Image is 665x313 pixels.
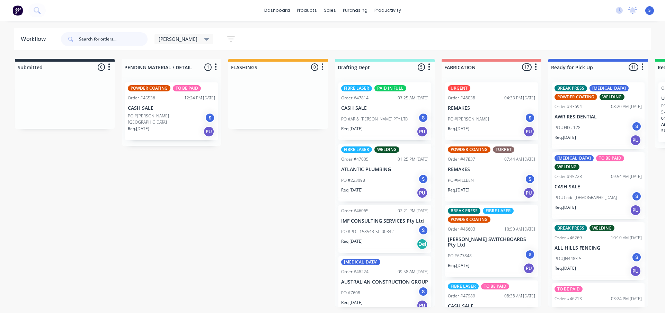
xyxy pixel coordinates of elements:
div: S [525,249,535,260]
div: 10:10 AM [DATE] [611,235,642,241]
div: TO BE PAID [555,286,583,292]
div: 07:44 AM [DATE] [504,156,535,162]
div: Order #4606502:21 PM [DATE]IMF CONSULTING SERVICES Pty LtdPO #PO - 158543-SC-00342SReq.[DATE]Del [338,205,431,253]
div: TURRET [493,146,514,153]
p: REMAKES [448,105,535,111]
div: Order #48224 [341,269,369,275]
div: WELDING [589,225,614,231]
div: S [418,174,428,184]
div: Order #47005 [341,156,369,162]
div: 02:21 PM [DATE] [398,208,428,214]
div: FIBRE LASER [483,208,514,214]
div: PU [630,205,641,216]
p: CASH SALE [341,105,428,111]
div: S [205,113,215,123]
p: CASH SALE [555,184,642,190]
div: 12:24 PM [DATE] [184,95,215,101]
a: dashboard [261,5,293,16]
div: 08:20 AM [DATE] [611,104,642,110]
p: Req. [DATE] [555,204,576,211]
div: PAID IN FULL [374,85,406,91]
p: AUSTRALIAN CONSTRUCTION GROUP [341,279,428,285]
p: AWR RESIDENTIAL [555,114,642,120]
div: PU [203,126,214,137]
div: WELDING [374,146,399,153]
div: purchasing [339,5,371,16]
div: BREAK PRESS [555,85,587,91]
div: 03:24 PM [DATE] [611,296,642,302]
div: [MEDICAL_DATA] [589,85,629,91]
p: PO #677848 [448,253,472,259]
div: WELDING [600,94,624,100]
div: Del [417,239,428,250]
div: Order #47814 [341,95,369,101]
div: 09:58 AM [DATE] [398,269,428,275]
div: TO BE PAID [481,283,509,289]
p: PO #[PERSON_NAME][GEOGRAPHIC_DATA] [128,113,205,125]
div: Order #46065 [341,208,369,214]
div: PU [417,187,428,198]
div: BREAK PRESS [555,225,587,231]
img: Factory [12,5,23,16]
div: products [293,5,320,16]
p: PO #[PERSON_NAME] [448,116,489,122]
div: Order #47837 [448,156,475,162]
div: PU [417,300,428,311]
div: POWDER COATING [555,94,597,100]
div: FIBRE LASER [448,283,479,289]
p: PO #AR & [PERSON_NAME] PTY LTD [341,116,408,122]
p: PO #MILLEEN [448,177,474,184]
p: CASH SALE [555,306,642,312]
div: S [631,121,642,132]
div: BREAK PRESSFIBRE LASERPOWDER COATINGOrder #4660310:50 AM [DATE][PERSON_NAME] SWITCHBOARDS Pty Ltd... [445,205,538,277]
p: ALL HILLS FENCING [555,245,642,251]
div: PU [523,126,534,137]
div: Order #46603 [448,226,475,232]
div: sales [320,5,339,16]
p: PO #7608 [341,290,360,296]
p: CASH SALE [128,105,215,111]
div: PU [523,263,534,274]
p: Req. [DATE] [448,187,469,193]
div: POWDER COATING [128,85,170,91]
div: POWDER COATINGTURRETOrder #4783707:44 AM [DATE]REMAKESPO #MILLEENSReq.[DATE]PU [445,144,538,202]
div: Order #48038 [448,95,475,101]
div: Order #47989 [448,293,475,299]
div: PU [417,126,428,137]
div: 10:50 AM [DATE] [504,226,535,232]
div: PU [630,266,641,277]
div: FIBRE LASER [341,85,372,91]
p: Req. [DATE] [128,126,149,132]
div: POWDER COATINGTO BE PAIDOrder #4553612:24 PM [DATE]CASH SALEPO #[PERSON_NAME][GEOGRAPHIC_DATA]SRe... [125,82,218,140]
div: S [418,225,428,235]
div: POWDER COATING [448,216,490,223]
p: ATLANTIC PLUMBING [341,167,428,172]
div: [MEDICAL_DATA] [341,259,380,265]
p: Req. [DATE] [341,299,363,306]
div: S [631,191,642,202]
div: 08:38 AM [DATE] [504,293,535,299]
div: S [418,113,428,123]
p: Req. [DATE] [448,262,469,269]
div: Order #45536 [128,95,155,101]
div: BREAK PRESSWELDINGOrder #4626910:10 AM [DATE]ALL HILLS FENCINGPO #JN4483-5SReq.[DATE]PU [552,222,645,280]
div: [MEDICAL_DATA]TO BE PAIDWELDINGOrder #4522309:54 AM [DATE]CASH SALEPO #Code [DEMOGRAPHIC_DATA]SRe... [552,152,645,219]
div: 01:25 PM [DATE] [398,156,428,162]
div: URGENTOrder #4803804:33 PM [DATE]REMAKESPO #[PERSON_NAME]SReq.[DATE]PU [445,82,538,140]
div: PU [523,187,534,198]
div: Order #45223 [555,173,582,180]
p: Req. [DATE] [341,126,363,132]
p: [PERSON_NAME] SWITCHBOARDS Pty Ltd [448,236,535,248]
div: productivity [371,5,405,16]
div: Workflow [21,35,49,43]
p: IMF CONSULTING SERVICES Pty Ltd [341,218,428,224]
div: FIBRE LASERWELDINGOrder #4700501:25 PM [DATE]ATLANTIC PLUMBINGPO #223098SReq.[DATE]PU [338,144,431,202]
div: 04:33 PM [DATE] [504,95,535,101]
div: Order #46269 [555,235,582,241]
div: S [418,286,428,297]
div: TO BE PAID [173,85,201,91]
div: WELDING [555,164,579,170]
div: Order #43694 [555,104,582,110]
div: BREAK PRESS[MEDICAL_DATA]POWDER COATINGWELDINGOrder #4369408:20 AM [DATE]AWR RESIDENTIALPO #FID -... [552,82,645,149]
div: FIBRE LASERPAID IN FULLOrder #4781407:25 AM [DATE]CASH SALEPO #AR & [PERSON_NAME] PTY LTDSReq.[DA... [338,82,431,140]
